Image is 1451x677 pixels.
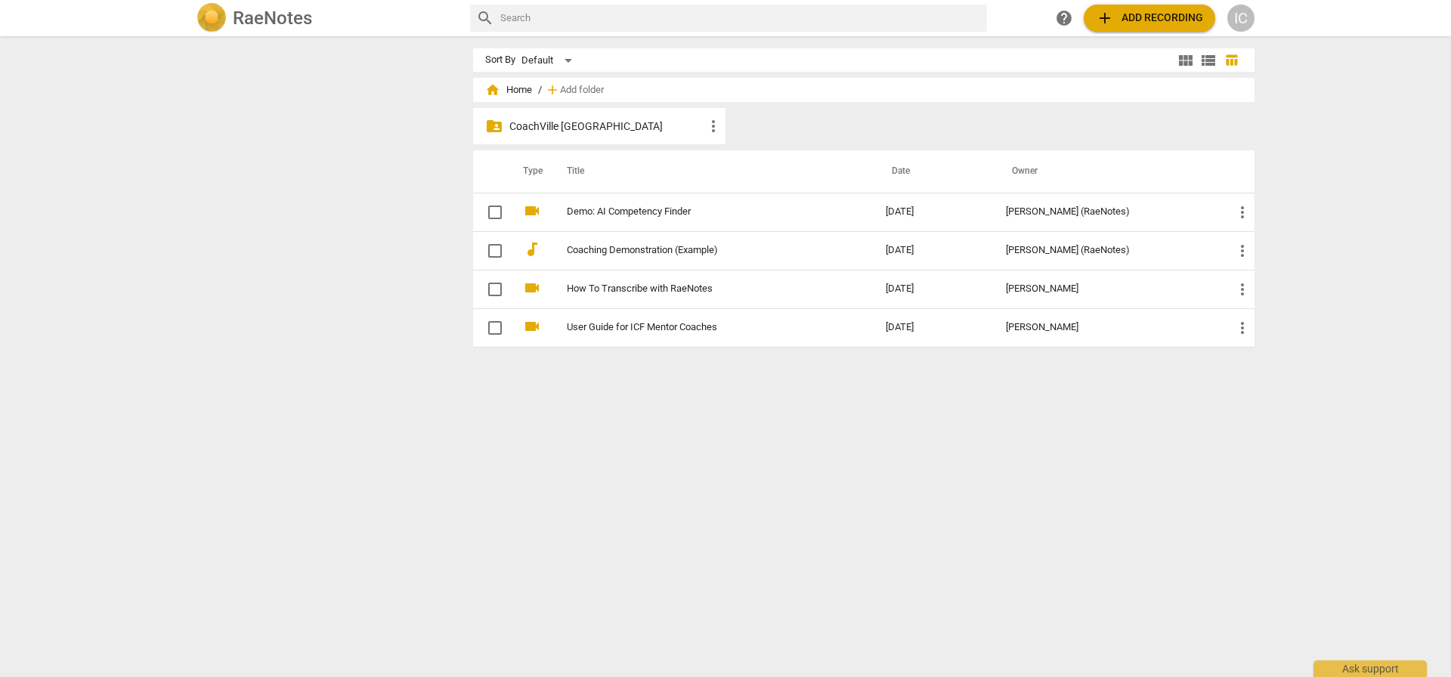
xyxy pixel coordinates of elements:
th: Owner [994,150,1221,193]
button: List view [1197,49,1220,72]
span: / [538,85,542,96]
span: table_chart [1224,53,1239,67]
th: Type [511,150,549,193]
span: more_vert [1233,203,1251,221]
a: Demo: AI Competency Finder [567,206,831,218]
span: view_module [1177,51,1195,70]
td: [DATE] [874,193,995,231]
td: [DATE] [874,308,995,347]
span: search [476,9,494,27]
span: add [545,82,560,97]
a: LogoRaeNotes [196,3,458,33]
img: Logo [196,3,227,33]
span: audiotrack [523,240,541,258]
span: more_vert [704,117,722,135]
span: add [1096,9,1114,27]
th: Title [549,150,874,193]
button: Tile view [1174,49,1197,72]
span: Add recording [1096,9,1203,27]
td: [DATE] [874,270,995,308]
button: IC [1227,5,1255,32]
p: CoachVille Romania [509,119,704,134]
div: [PERSON_NAME] (RaeNotes) [1006,206,1209,218]
span: home [485,82,500,97]
span: folder_shared [485,117,503,135]
td: [DATE] [874,231,995,270]
span: videocam [523,317,541,335]
span: view_list [1199,51,1217,70]
span: more_vert [1233,280,1251,298]
div: [PERSON_NAME] [1006,322,1209,333]
input: Search [500,6,981,30]
span: Add folder [560,85,604,96]
div: Ask support [1313,660,1427,677]
h2: RaeNotes [233,8,312,29]
div: Default [521,48,577,73]
th: Date [874,150,995,193]
a: Help [1050,5,1078,32]
div: [PERSON_NAME] [1006,283,1209,295]
div: Sort By [485,54,515,66]
span: more_vert [1233,242,1251,260]
span: more_vert [1233,319,1251,337]
span: videocam [523,279,541,297]
button: Upload [1084,5,1215,32]
span: help [1055,9,1073,27]
a: Coaching Demonstration (Example) [567,245,831,256]
a: How To Transcribe with RaeNotes [567,283,831,295]
span: Home [485,82,532,97]
div: [PERSON_NAME] (RaeNotes) [1006,245,1209,256]
a: User Guide for ICF Mentor Coaches [567,322,831,333]
button: Table view [1220,49,1242,72]
span: videocam [523,202,541,220]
